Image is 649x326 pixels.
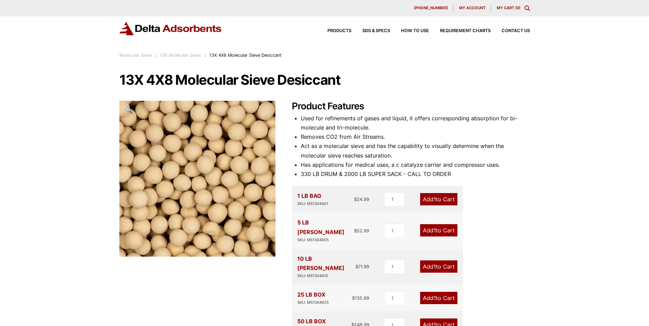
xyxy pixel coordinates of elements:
[352,295,369,301] bdi: 135.99
[440,29,491,33] span: Requirement Charts
[454,5,491,11] a: My account
[420,224,457,236] a: Add1to Cart
[209,53,282,58] span: 13X 4X8 Molecular Sieve Desiccant
[354,228,357,233] span: $
[355,264,358,269] span: $
[517,5,519,10] span: 0
[125,106,133,114] span: 🔍
[297,273,356,279] div: SKU: MS13X4810
[119,101,138,120] a: View full-screen image gallery
[119,73,530,87] h1: 13X 4X8 Molecular Sieve Desiccant
[433,196,436,203] span: 1
[433,227,436,234] span: 1
[301,141,530,160] li: Act as a molecular sieve and has the capability to visually determine when the molecular sieve re...
[401,29,429,33] span: How to Use
[297,299,329,306] div: SKU: MS13X4825
[292,101,530,112] h2: Product Features
[155,53,156,58] span: :
[414,6,448,10] span: [PHONE_NUMBER]
[301,169,530,179] li: 330 LB DRUM & 2000 LB SUPER SACK - CALL TO ORDER
[420,193,457,205] a: Add1to Cart
[119,22,222,35] img: Delta Adsorbents
[352,295,355,301] span: $
[297,201,328,207] div: SKU: MS13X4801
[429,29,491,33] a: Requirement Charts
[354,228,369,233] bdi: 52.99
[327,29,351,33] span: Products
[524,5,530,11] div: Toggle Modal Content
[502,29,530,33] span: Contact Us
[354,196,369,202] bdi: 24.99
[433,295,436,301] span: 1
[433,263,436,270] span: 1
[297,237,354,243] div: SKU: MS13X4805
[497,5,520,10] a: My Cart (0)
[297,191,328,207] div: 1 LB BAG
[362,29,390,33] span: SDS & SPECS
[297,254,356,279] div: 10 LB [PERSON_NAME]
[297,218,354,243] div: 5 LB [PERSON_NAME]
[119,53,152,58] a: Molecular Sieve
[316,29,351,33] a: Products
[408,5,454,11] a: [PHONE_NUMBER]
[390,29,429,33] a: How to Use
[420,292,457,304] a: Add1to Cart
[351,29,390,33] a: SDS & SPECS
[355,264,369,269] bdi: 71.99
[160,53,201,58] a: 13X Molecular Sieve
[354,196,357,202] span: $
[491,29,530,33] a: Contact Us
[459,6,485,10] span: My account
[301,114,530,132] li: Used for refinements of gases and liquid, it offers corresponding absorption for bi-molecule and ...
[297,290,329,306] div: 25 LB BOX
[205,53,206,58] span: :
[420,260,457,273] a: Add1to Cart
[301,160,530,169] li: Has applications for medical uses, a c catalyze carrier and compressor uses.
[301,132,530,141] li: Removes CO2 from Air Streams.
